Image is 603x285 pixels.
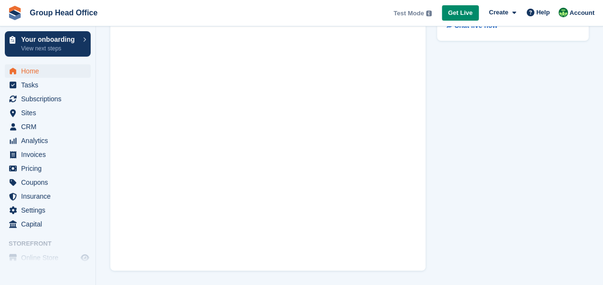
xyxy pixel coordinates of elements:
a: Get Live [442,5,479,21]
span: Help [536,8,550,17]
a: menu [5,162,91,175]
span: Get Live [448,8,473,18]
img: stora-icon-8386f47178a22dfd0bd8f6a31ec36ba5ce8667c1dd55bd0f319d3a0aa187defe.svg [8,6,22,20]
span: Invoices [21,148,79,161]
span: Insurance [21,190,79,203]
span: Account [569,8,594,18]
a: menu [5,92,91,106]
span: CRM [21,120,79,133]
span: Storefront [9,239,95,249]
span: Tasks [21,78,79,92]
img: Mackenzie Wells [558,8,568,17]
a: menu [5,203,91,217]
span: Settings [21,203,79,217]
a: menu [5,106,91,119]
a: menu [5,148,91,161]
a: Preview store [79,252,91,263]
a: Group Head Office [26,5,101,21]
p: View next steps [21,44,78,53]
span: Online Store [21,251,79,264]
span: Sites [21,106,79,119]
span: Coupons [21,176,79,189]
a: menu [5,190,91,203]
span: Create [489,8,508,17]
span: Home [21,64,79,78]
a: menu [5,120,91,133]
span: Capital [21,217,79,231]
img: icon-info-grey-7440780725fd019a000dd9b08b2336e03edf1995a4989e88bcd33f0948082b44.svg [426,11,432,16]
span: Pricing [21,162,79,175]
span: Test Mode [393,9,424,18]
a: menu [5,251,91,264]
span: Subscriptions [21,92,79,106]
a: menu [5,217,91,231]
a: menu [5,134,91,147]
span: Analytics [21,134,79,147]
a: menu [5,78,91,92]
a: menu [5,64,91,78]
a: Your onboarding View next steps [5,31,91,57]
a: menu [5,176,91,189]
p: Your onboarding [21,36,78,43]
